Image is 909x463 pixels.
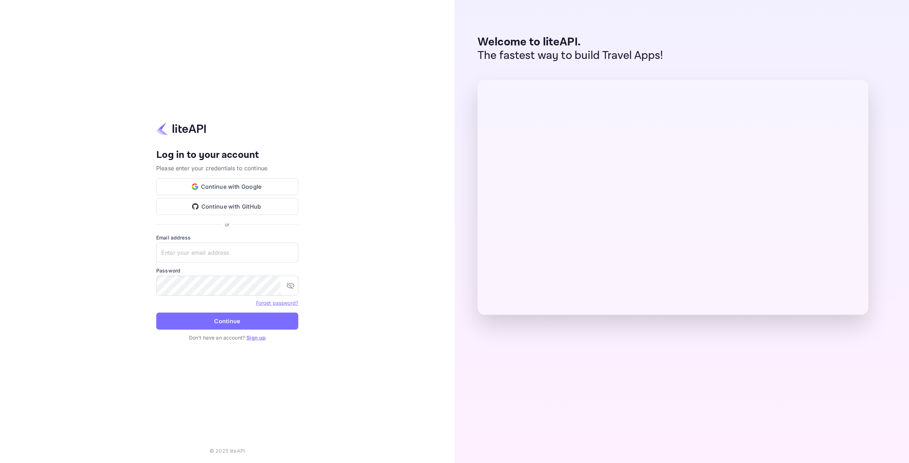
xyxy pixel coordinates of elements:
button: Continue [156,313,298,330]
input: Enter your email address [156,243,298,263]
label: Password [156,267,298,274]
a: Sign up [246,335,266,341]
label: Email address [156,234,298,241]
img: liteAPI Dashboard Preview [478,80,868,315]
a: Forget password? [256,300,298,306]
button: Continue with GitHub [156,198,298,215]
button: Continue with Google [156,178,298,195]
p: Don't have an account? [156,334,298,341]
img: liteapi [156,122,206,136]
p: Please enter your credentials to continue [156,164,298,172]
p: or [225,221,229,228]
p: The fastest way to build Travel Apps! [478,49,663,62]
p: Welcome to liteAPI. [478,35,663,49]
h4: Log in to your account [156,149,298,161]
button: toggle password visibility [283,279,298,293]
p: © 2025 liteAPI [209,447,245,454]
a: Forget password? [256,299,298,306]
